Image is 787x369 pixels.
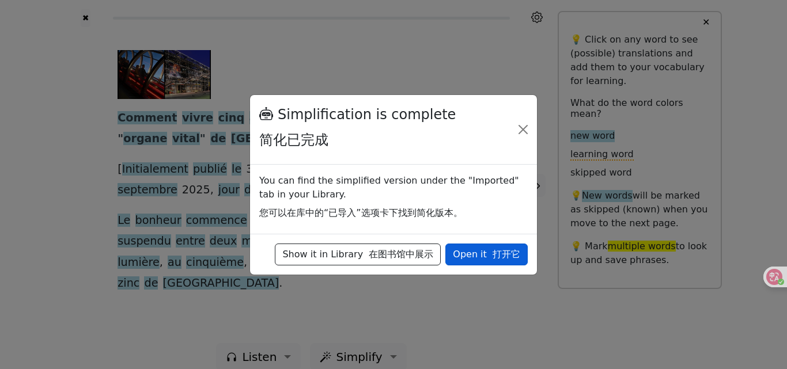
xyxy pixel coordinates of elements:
button: Show it in Library 在图书馆中展示 [275,244,441,265]
font: 简化已完成 [259,132,328,148]
button: Close [514,120,532,139]
font: 在图书馆中展示 [369,249,433,260]
font: 打开它 [493,249,520,260]
font: 您可以在库中的“已导入”选项卡下找到简化版本。 [259,207,463,218]
div: Simplification is complete [259,104,456,155]
button: Open it 打开它 [445,244,528,265]
div: You can find the simplified version under the "Imported" tab in your Library. [250,165,537,234]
